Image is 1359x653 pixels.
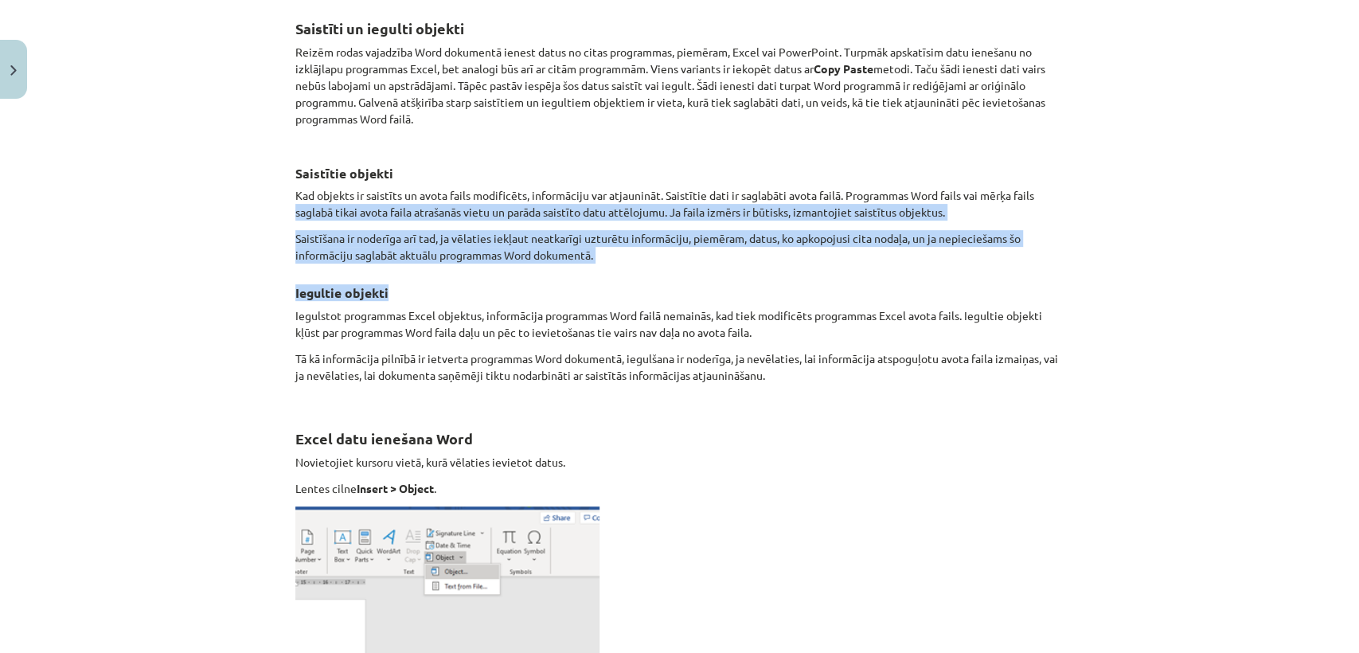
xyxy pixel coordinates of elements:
[10,65,17,76] img: icon-close-lesson-0947bae3869378f0d4975bcd49f059093ad1ed9edebbc8119c70593378902aed.svg
[814,61,873,76] strong: Copy Paste
[295,350,1064,401] p: Tā kā informācija pilnībā ir ietverta programmas Word dokumentā, iegulšana ir noderīga, ja nevēla...
[295,454,1064,471] p: Novietojiet kursoru vietā, kurā vēlaties ievietot datus.
[295,284,389,301] strong: Iegultie objekti
[295,230,1064,264] p: Saistīšana ir noderīga arī tad, ja vēlaties iekļaut neatkarīgi uzturētu informāciju, piemēram, da...
[357,481,434,495] strong: Insert > Object
[295,19,464,37] strong: Saistīti un iegulti objekti
[295,165,393,182] strong: Saistītie objekti
[295,187,1064,221] p: Kad objekts ir saistīts un avota fails modificēts, informāciju var atjaunināt. Saistītie dati ir ...
[295,44,1064,144] p: Reizēm rodas vajadzība Word dokumentā ienest datus no citas programmas, piemēram, Excel vai Power...
[295,429,473,448] strong: Excel datu ienešana Word
[295,307,1064,341] p: Iegulstot programmas Excel objektus, informācija programmas Word failā nemainās, kad tiek modific...
[295,480,1064,497] p: Lentes cilne .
